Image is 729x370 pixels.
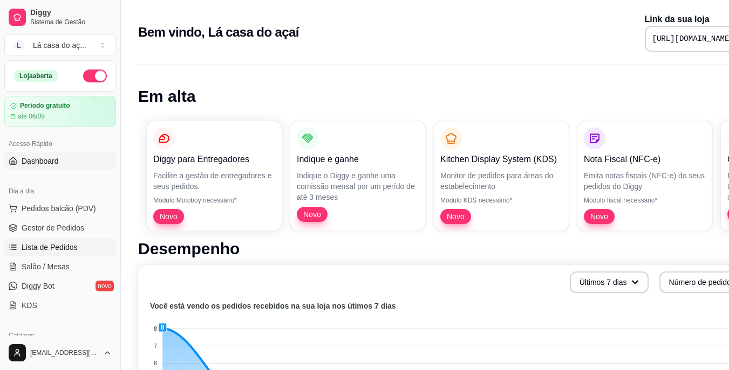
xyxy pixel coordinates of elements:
a: Gestor de Pedidos [4,219,116,236]
span: Sistema de Gestão [30,18,112,26]
span: Dashboard [22,156,59,166]
div: Catálogo [4,327,116,344]
tspan: 6 [154,360,157,366]
button: Alterar Status [83,69,107,82]
p: Indique o Diggy e ganhe uma comissão mensal por um perído de até 3 meses [297,170,419,203]
p: Módulo fiscal necessário* [584,196,706,205]
span: Novo [299,209,325,220]
a: Salão / Mesas [4,258,116,275]
a: KDS [4,297,116,314]
a: Lista de Pedidos [4,239,116,256]
tspan: 8 [154,325,157,332]
text: Você está vendo os pedidos recebidos na sua loja nos útimos 7 dias [150,302,396,310]
span: Novo [442,211,469,222]
div: Loja aberta [13,70,58,82]
p: Kitchen Display System (KDS) [440,153,562,166]
span: KDS [22,300,37,311]
span: Lista de Pedidos [22,242,78,253]
button: Diggy para EntregadoresFacilite a gestão de entregadores e seus pedidos.Módulo Motoboy necessário... [147,121,282,231]
a: Dashboard [4,152,116,170]
a: DiggySistema de Gestão [4,4,116,30]
button: [EMAIL_ADDRESS][DOMAIN_NAME] [4,340,116,366]
button: Kitchen Display System (KDS)Monitor de pedidos para áreas do estabelecimentoMódulo KDS necessário... [434,121,569,231]
a: Período gratuitoaté 06/09 [4,96,116,127]
button: Nota Fiscal (NFC-e)Emita notas fiscais (NFC-e) do seus pedidos do DiggyMódulo fiscal necessário*Novo [577,121,712,231]
button: Últimos 7 dias [570,271,649,293]
span: Gestor de Pedidos [22,222,84,233]
p: Monitor de pedidos para áreas do estabelecimento [440,170,562,192]
a: Diggy Botnovo [4,277,116,295]
div: Lá casa do aç ... [33,40,86,51]
p: Diggy para Entregadores [153,153,275,166]
span: Diggy Bot [22,281,54,291]
span: Diggy [30,8,112,18]
span: Novo [586,211,612,222]
div: Acesso Rápido [4,135,116,152]
button: Indique e ganheIndique o Diggy e ganhe uma comissão mensal por um perído de até 3 mesesNovo [290,121,425,231]
h2: Bem vindo, Lá casa do açaí [138,24,299,41]
button: Pedidos balcão (PDV) [4,200,116,217]
p: Nota Fiscal (NFC-e) [584,153,706,166]
span: Salão / Mesas [22,261,70,272]
p: Módulo KDS necessário* [440,196,562,205]
span: [EMAIL_ADDRESS][DOMAIN_NAME] [30,348,99,357]
p: Facilite a gestão de entregadores e seus pedidos. [153,170,275,192]
p: Módulo Motoboy necessário* [153,196,275,205]
article: até 06/09 [18,112,45,121]
span: Novo [155,211,182,222]
div: Dia a dia [4,183,116,200]
p: Indique e ganhe [297,153,419,166]
tspan: 7 [154,343,157,349]
p: Emita notas fiscais (NFC-e) do seus pedidos do Diggy [584,170,706,192]
article: Período gratuito [20,102,70,110]
button: Select a team [4,34,116,56]
span: Pedidos balcão (PDV) [22,203,96,214]
span: L [13,40,24,51]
